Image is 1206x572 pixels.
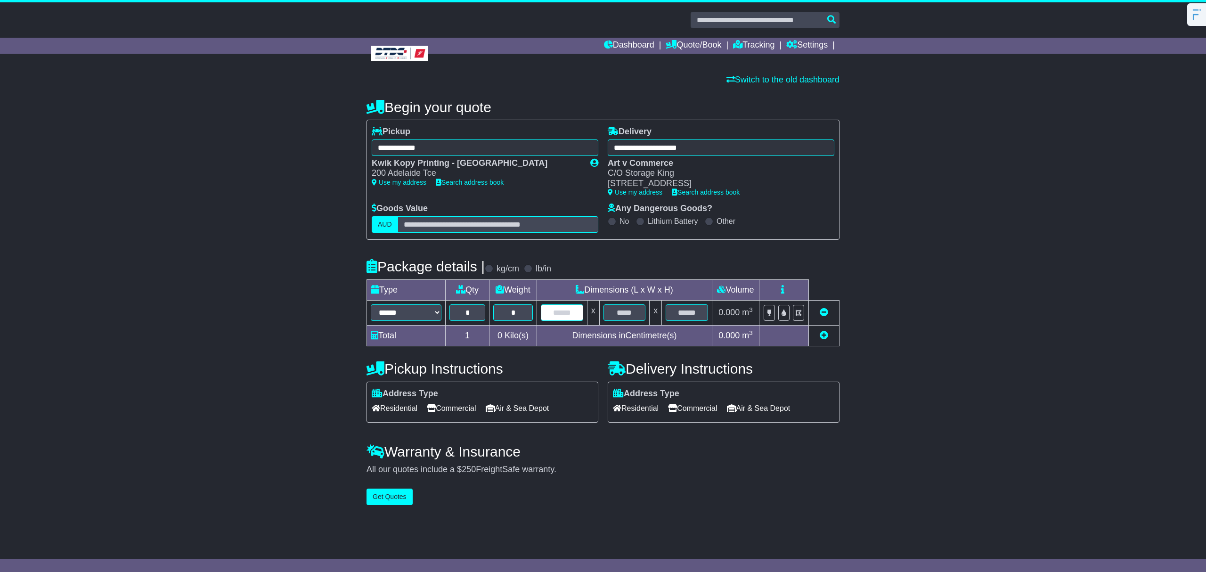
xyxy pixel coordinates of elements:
div: [STREET_ADDRESS] [608,179,825,189]
span: 0 [497,331,502,340]
div: Kwik Kopy Printing - [GEOGRAPHIC_DATA] [372,158,581,169]
span: Residential [613,401,659,416]
span: 0.000 [718,331,740,340]
h4: Delivery Instructions [608,361,839,376]
label: Pickup [372,127,410,137]
a: Settings [786,38,828,54]
a: Search address book [672,188,740,196]
h4: Begin your quote [367,99,839,115]
span: Air & Sea Depot [727,401,790,416]
label: kg/cm [497,264,519,274]
a: Use my address [372,179,426,186]
h4: Package details | [367,259,485,274]
span: 0.000 [718,308,740,317]
label: Address Type [613,389,679,399]
button: Get Quotes [367,489,413,505]
a: Add new item [820,331,828,340]
label: No [619,217,629,226]
a: Use my address [608,188,662,196]
div: Art v Commerce [608,158,825,169]
a: Quote/Book [666,38,721,54]
label: Delivery [608,127,652,137]
td: Dimensions in Centimetre(s) [537,325,712,346]
div: 200 Adelaide Tce [372,168,581,179]
span: Commercial [668,401,717,416]
a: Tracking [733,38,774,54]
span: Residential [372,401,417,416]
span: Air & Sea Depot [486,401,549,416]
td: Volume [712,279,759,300]
td: Type [367,279,446,300]
div: All our quotes include a $ FreightSafe warranty. [367,465,839,475]
a: Search address book [436,179,504,186]
td: Total [367,325,446,346]
span: Commercial [427,401,476,416]
label: Goods Value [372,204,428,214]
a: Switch to the old dashboard [726,75,839,84]
h4: Pickup Instructions [367,361,598,376]
a: Remove this item [820,308,828,317]
td: Qty [446,279,489,300]
label: Any Dangerous Goods? [608,204,712,214]
div: C/O Storage King [608,168,825,179]
label: AUD [372,216,398,233]
td: Kilo(s) [489,325,537,346]
span: m [742,308,753,317]
td: Dimensions (L x W x H) [537,279,712,300]
td: 1 [446,325,489,346]
label: Address Type [372,389,438,399]
sup: 3 [749,329,753,336]
label: Lithium Battery [648,217,698,226]
td: x [650,300,662,325]
h4: Warranty & Insurance [367,444,839,459]
span: m [742,331,753,340]
sup: 3 [749,306,753,313]
td: Weight [489,279,537,300]
span: 250 [462,465,476,474]
a: Dashboard [604,38,654,54]
label: Other [717,217,735,226]
label: lb/in [536,264,551,274]
td: x [587,300,599,325]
